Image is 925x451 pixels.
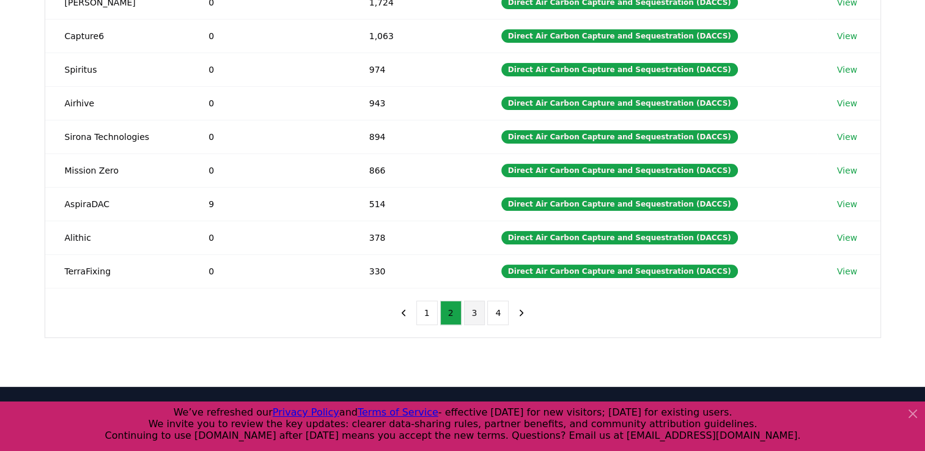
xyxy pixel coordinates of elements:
td: 1,063 [350,19,482,53]
td: 866 [350,153,482,187]
button: 2 [440,301,462,325]
div: Direct Air Carbon Capture and Sequestration (DACCS) [501,197,738,211]
button: next page [511,301,532,325]
a: View [837,97,857,109]
td: Airhive [45,86,190,120]
td: Sirona Technologies [45,120,190,153]
td: TerraFixing [45,254,190,288]
td: 330 [350,254,482,288]
td: Spiritus [45,53,190,86]
button: 4 [487,301,509,325]
td: 974 [350,53,482,86]
td: 0 [189,254,350,288]
div: Direct Air Carbon Capture and Sequestration (DACCS) [501,29,738,43]
a: View [837,265,857,277]
td: 0 [189,86,350,120]
td: Capture6 [45,19,190,53]
div: Direct Air Carbon Capture and Sequestration (DACCS) [501,97,738,110]
button: previous page [393,301,414,325]
div: Direct Air Carbon Capture and Sequestration (DACCS) [501,130,738,144]
div: Direct Air Carbon Capture and Sequestration (DACCS) [501,231,738,244]
td: 0 [189,221,350,254]
td: 943 [350,86,482,120]
td: 9 [189,187,350,221]
td: 894 [350,120,482,153]
a: View [837,164,857,177]
td: Alithic [45,221,190,254]
div: Direct Air Carbon Capture and Sequestration (DACCS) [501,63,738,76]
td: 514 [350,187,482,221]
div: Direct Air Carbon Capture and Sequestration (DACCS) [501,265,738,278]
button: 1 [416,301,438,325]
td: 378 [350,221,482,254]
td: Mission Zero [45,153,190,187]
td: 0 [189,53,350,86]
a: View [837,64,857,76]
a: View [837,232,857,244]
td: 0 [189,19,350,53]
div: Direct Air Carbon Capture and Sequestration (DACCS) [501,164,738,177]
a: View [837,131,857,143]
td: AspiraDAC [45,187,190,221]
button: 3 [464,301,485,325]
a: View [837,198,857,210]
td: 0 [189,120,350,153]
a: View [837,30,857,42]
td: 0 [189,153,350,187]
